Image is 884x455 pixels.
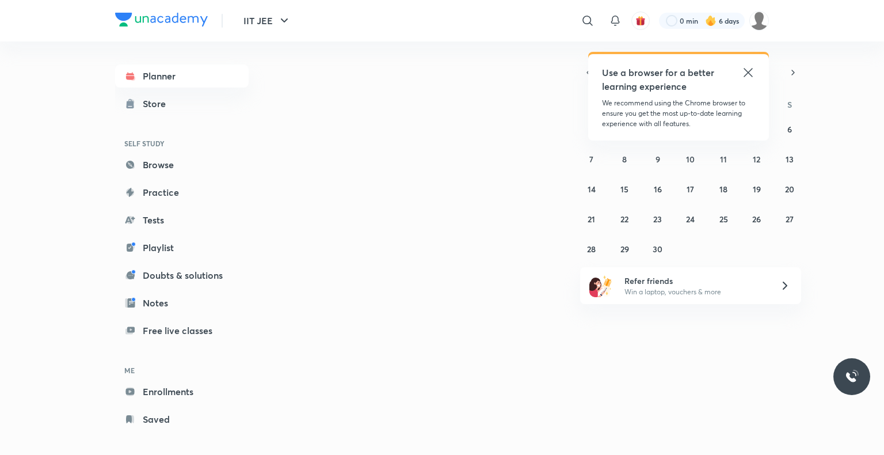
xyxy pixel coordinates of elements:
[115,408,249,431] a: Saved
[687,184,694,195] abbr: September 17, 2025
[749,11,769,31] img: SANJU TALUKDAR
[620,244,629,255] abbr: September 29, 2025
[649,210,667,228] button: September 23, 2025
[780,180,799,198] button: September 20, 2025
[582,150,601,168] button: September 7, 2025
[653,244,662,255] abbr: September 30, 2025
[653,214,662,225] abbr: September 23, 2025
[602,98,755,129] p: We recommend using the Chrome browser to ensure you get the most up-to-date learning experience w...
[115,13,208,29] a: Company Logo
[649,150,667,168] button: September 9, 2025
[582,240,601,258] button: September 28, 2025
[845,370,859,384] img: ttu
[588,184,596,195] abbr: September 14, 2025
[115,264,249,287] a: Doubts & solutions
[786,214,794,225] abbr: September 27, 2025
[237,9,298,32] button: IIT JEE
[786,154,794,165] abbr: September 13, 2025
[748,210,766,228] button: September 26, 2025
[115,319,249,342] a: Free live classes
[115,236,249,259] a: Playlist
[115,380,249,403] a: Enrollments
[748,150,766,168] button: September 12, 2025
[589,274,612,297] img: referral
[582,180,601,198] button: September 14, 2025
[787,124,792,135] abbr: September 6, 2025
[785,184,794,195] abbr: September 20, 2025
[714,210,733,228] button: September 25, 2025
[587,244,596,255] abbr: September 28, 2025
[589,154,593,165] abbr: September 7, 2025
[753,184,761,195] abbr: September 19, 2025
[748,180,766,198] button: September 19, 2025
[115,208,249,232] a: Tests
[115,65,249,88] a: Planner
[649,180,667,198] button: September 16, 2025
[115,13,208,26] img: Company Logo
[714,180,733,198] button: September 18, 2025
[624,275,766,287] h6: Refer friends
[654,184,662,195] abbr: September 16, 2025
[620,214,628,225] abbr: September 22, 2025
[649,240,667,258] button: September 30, 2025
[787,99,792,110] abbr: Saturday
[631,12,650,30] button: avatar
[615,180,634,198] button: September 15, 2025
[681,210,700,228] button: September 24, 2025
[714,150,733,168] button: September 11, 2025
[780,210,799,228] button: September 27, 2025
[719,214,728,225] abbr: September 25, 2025
[681,150,700,168] button: September 10, 2025
[615,210,634,228] button: September 22, 2025
[115,153,249,176] a: Browse
[686,214,695,225] abbr: September 24, 2025
[143,97,173,111] div: Store
[615,240,634,258] button: September 29, 2025
[622,154,627,165] abbr: September 8, 2025
[115,291,249,314] a: Notes
[582,210,601,228] button: September 21, 2025
[720,154,727,165] abbr: September 11, 2025
[719,184,727,195] abbr: September 18, 2025
[620,184,628,195] abbr: September 15, 2025
[752,214,761,225] abbr: September 26, 2025
[624,287,766,297] p: Win a laptop, vouchers & more
[602,66,717,93] h5: Use a browser for a better learning experience
[780,150,799,168] button: September 13, 2025
[681,180,700,198] button: September 17, 2025
[115,181,249,204] a: Practice
[115,134,249,153] h6: SELF STUDY
[615,150,634,168] button: September 8, 2025
[115,92,249,115] a: Store
[753,154,760,165] abbr: September 12, 2025
[780,120,799,138] button: September 6, 2025
[656,154,660,165] abbr: September 9, 2025
[588,214,595,225] abbr: September 21, 2025
[635,16,646,26] img: avatar
[705,15,717,26] img: streak
[686,154,695,165] abbr: September 10, 2025
[115,361,249,380] h6: ME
